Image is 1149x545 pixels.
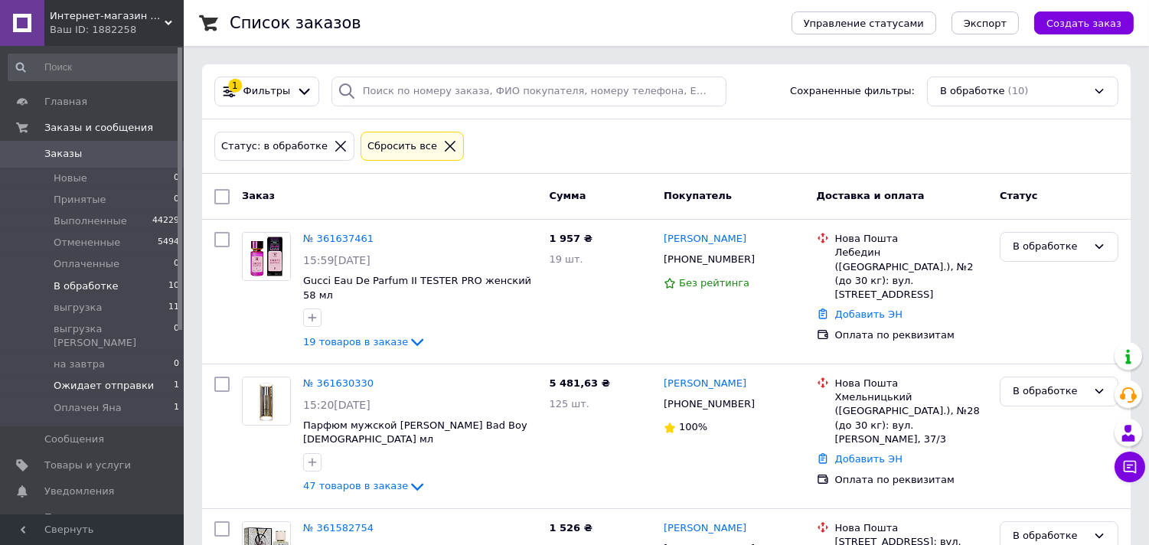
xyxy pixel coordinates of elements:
[817,190,925,201] span: Доставка и оплата
[303,336,408,348] span: 19 товаров в заказе
[174,401,179,415] span: 1
[835,232,987,246] div: Нова Пошта
[44,459,131,472] span: Товары и услуги
[303,377,374,389] a: № 361630330
[835,453,903,465] a: Добавить ЭН
[44,432,104,446] span: Сообщения
[174,322,179,350] span: 0
[174,193,179,207] span: 0
[54,279,119,293] span: В обработке
[174,379,179,393] span: 1
[54,193,106,207] span: Принятые
[54,236,120,250] span: Отмененные
[835,246,987,302] div: Лебедин ([GEOGRAPHIC_DATA].), №2 (до 30 кг): вул. [STREET_ADDRESS]
[243,377,290,425] img: Фото товару
[44,95,87,109] span: Главная
[54,379,154,393] span: Ожидает отправки
[664,377,746,391] a: [PERSON_NAME]
[303,254,370,266] span: 15:59[DATE]
[174,357,179,371] span: 0
[303,233,374,244] a: № 361637461
[835,328,987,342] div: Оплата по реквизитам
[54,357,105,371] span: на завтра
[54,301,102,315] span: выгрузка
[54,171,87,185] span: Новые
[679,421,707,432] span: 100%
[952,11,1019,34] button: Экспорт
[303,481,408,492] span: 47 товаров в заказе
[303,480,426,491] a: 47 товаров в заказе
[1115,452,1145,482] button: Чат с покупателем
[940,84,1005,99] span: В обработке
[44,485,114,498] span: Уведомления
[168,279,179,293] span: 10
[1008,85,1029,96] span: (10)
[54,214,127,228] span: Выполненные
[54,322,174,350] span: выгрузка [PERSON_NAME]
[549,190,586,201] span: Сумма
[835,473,987,487] div: Оплата по реквизитам
[1013,383,1087,400] div: В обработке
[158,236,179,250] span: 5494
[835,390,987,446] div: Хмельницький ([GEOGRAPHIC_DATA].), №28 (до 30 кг): вул. [PERSON_NAME], 37/3
[44,147,82,161] span: Заказы
[168,301,179,315] span: 11
[44,511,142,538] span: Показатели работы компании
[1046,18,1121,29] span: Создать заказ
[243,233,290,280] img: Фото товару
[54,257,119,271] span: Оплаченные
[1013,528,1087,544] div: В обработке
[790,84,915,99] span: Сохраненные фильтры:
[1019,17,1134,28] a: Создать заказ
[364,139,440,155] div: Сбросить все
[50,23,184,37] div: Ваш ID: 1882258
[835,521,987,535] div: Нова Пошта
[679,277,749,289] span: Без рейтинга
[303,419,527,445] a: Парфюм мужской [PERSON_NAME] Bad Boy [DEMOGRAPHIC_DATA] мл
[664,521,746,536] a: [PERSON_NAME]
[174,257,179,271] span: 0
[242,377,291,426] a: Фото товару
[549,233,592,244] span: 1 957 ₴
[303,275,531,301] a: Gucci Eau De Parfum II TESTER PRO женский 58 мл
[152,214,179,228] span: 44229
[228,79,242,93] div: 1
[242,232,291,281] a: Фото товару
[8,54,181,81] input: Поиск
[664,232,746,246] a: [PERSON_NAME]
[230,14,361,32] h1: Список заказов
[1013,239,1087,255] div: В обработке
[664,398,755,410] span: [PHONE_NUMBER]
[664,190,732,201] span: Покупатель
[835,377,987,390] div: Нова Пошта
[804,18,924,29] span: Управление статусами
[174,171,179,185] span: 0
[242,190,275,201] span: Заказ
[792,11,936,34] button: Управление статусами
[549,377,609,389] span: 5 481,63 ₴
[218,139,331,155] div: Статус: в обработке
[331,77,726,106] input: Поиск по номеру заказа, ФИО покупателя, номеру телефона, Email, номеру накладной
[964,18,1007,29] span: Экспорт
[1034,11,1134,34] button: Создать заказ
[549,522,592,534] span: 1 526 ₴
[50,9,165,23] span: Интернет-магазин элитной парфюмерии и косметики Boro Parfum
[44,121,153,135] span: Заказы и сообщения
[549,398,589,410] span: 125 шт.
[664,253,755,265] span: [PHONE_NUMBER]
[835,308,903,320] a: Добавить ЭН
[549,253,583,265] span: 19 шт.
[303,336,426,348] a: 19 товаров в заказе
[54,401,122,415] span: Оплачен Яна
[303,522,374,534] a: № 361582754
[1000,190,1038,201] span: Статус
[243,84,291,99] span: Фильтры
[303,399,370,411] span: 15:20[DATE]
